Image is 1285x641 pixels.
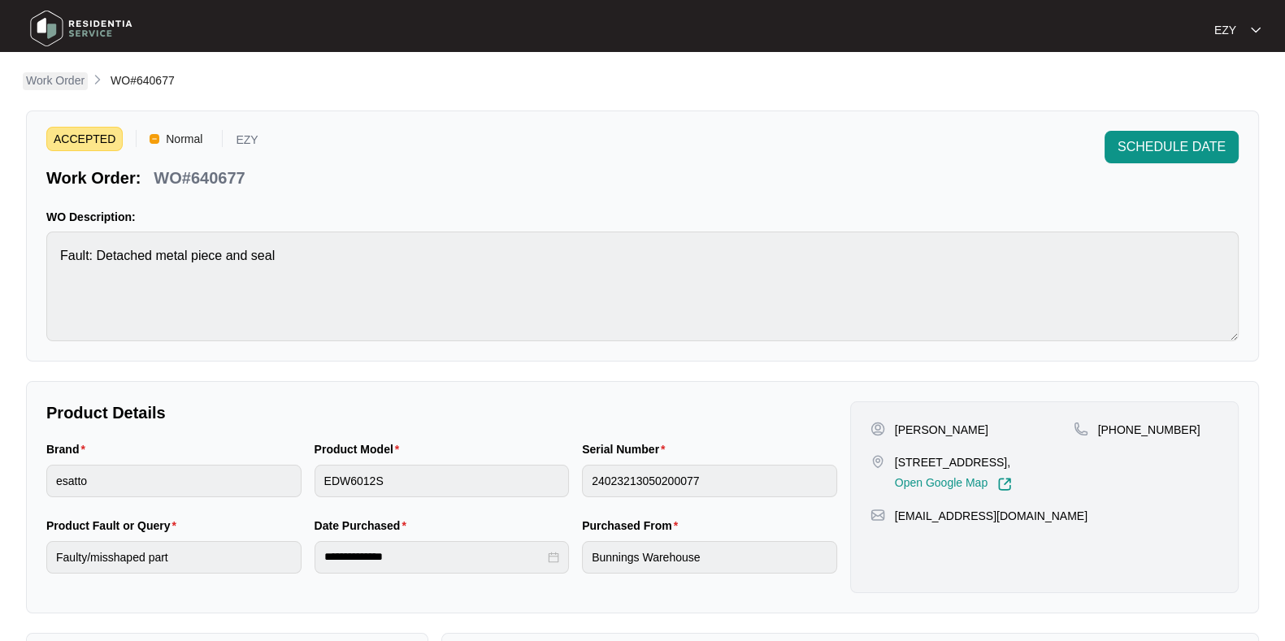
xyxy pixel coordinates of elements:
[315,518,413,534] label: Date Purchased
[46,541,302,574] input: Product Fault or Query
[1251,26,1261,34] img: dropdown arrow
[582,541,837,574] input: Purchased From
[159,127,209,151] span: Normal
[46,465,302,497] input: Brand
[46,518,183,534] label: Product Fault or Query
[895,454,1012,470] p: [STREET_ADDRESS],
[23,72,88,90] a: Work Order
[46,209,1239,225] p: WO Description:
[315,441,406,457] label: Product Model
[895,422,988,438] p: [PERSON_NAME]
[24,4,138,53] img: residentia service logo
[1098,422,1200,438] p: [PHONE_NUMBER]
[870,454,885,469] img: map-pin
[46,127,123,151] span: ACCEPTED
[111,74,175,87] span: WO#640677
[46,401,837,424] p: Product Details
[895,508,1087,524] p: [EMAIL_ADDRESS][DOMAIN_NAME]
[582,518,684,534] label: Purchased From
[870,422,885,436] img: user-pin
[1074,422,1088,436] img: map-pin
[324,548,545,565] input: Date Purchased
[46,441,92,457] label: Brand
[46,232,1239,341] textarea: Fault: Detached metal piece and seal
[46,167,141,189] p: Work Order:
[150,134,159,144] img: Vercel Logo
[582,441,671,457] label: Serial Number
[154,167,245,189] p: WO#640677
[1105,131,1239,163] button: SCHEDULE DATE
[26,72,85,89] p: Work Order
[315,465,570,497] input: Product Model
[1118,137,1226,157] span: SCHEDULE DATE
[1214,22,1236,38] p: EZY
[236,134,258,151] p: EZY
[582,465,837,497] input: Serial Number
[91,73,104,86] img: chevron-right
[997,477,1012,492] img: Link-External
[895,477,1012,492] a: Open Google Map
[870,508,885,522] img: map-pin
